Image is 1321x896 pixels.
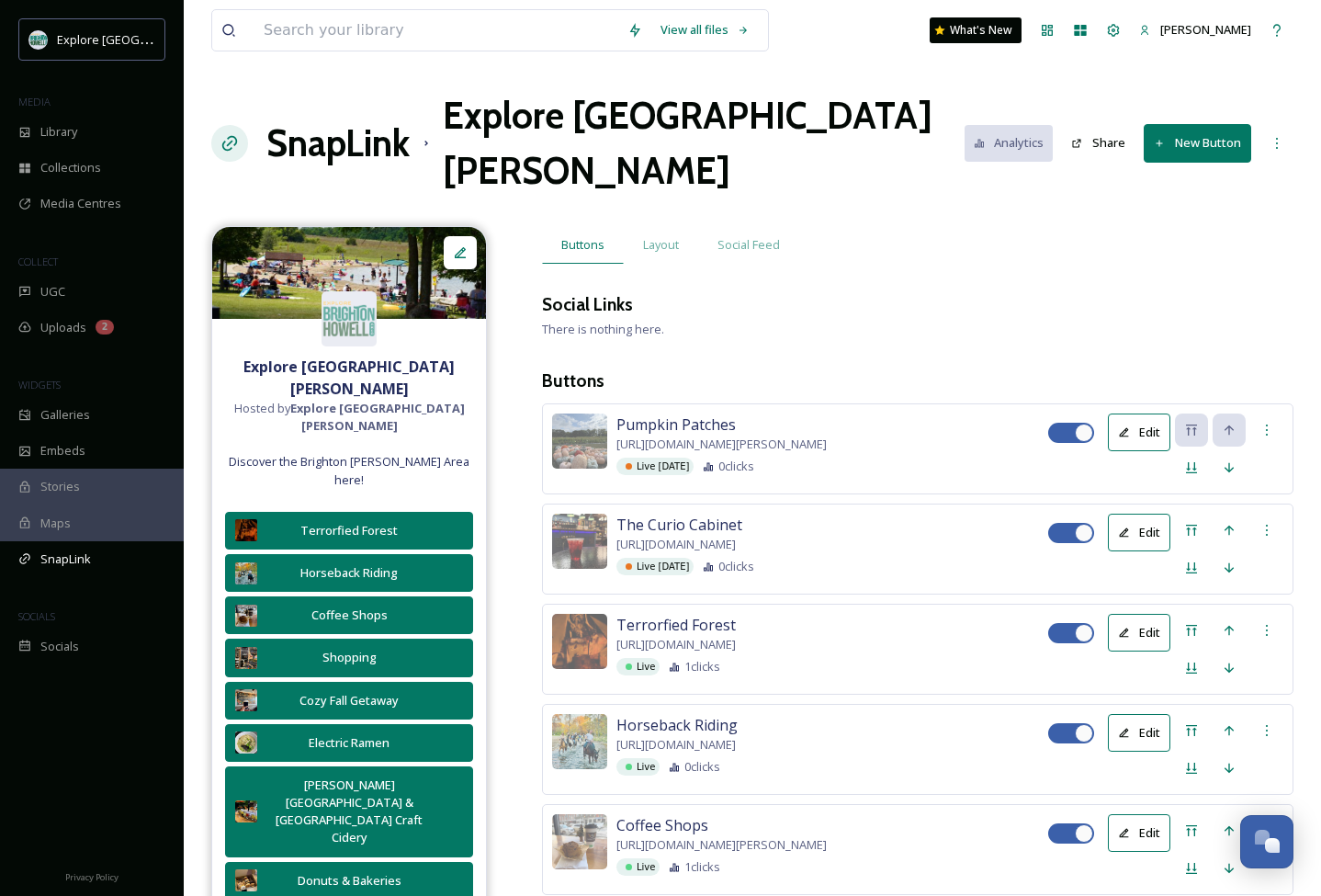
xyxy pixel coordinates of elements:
div: Terrorfied Forest [266,522,432,539]
span: The Curio Cabinet [616,514,742,536]
h1: Explore [GEOGRAPHIC_DATA][PERSON_NAME] [443,88,965,198]
span: Layout [643,236,679,254]
span: SOCIALS [18,609,55,623]
button: Terrorfied Forest [225,512,473,550]
span: 1 clicks [684,658,720,675]
img: bc00d4ef-b3d3-44f9-86f1-557d12eb57d0.jpg [235,562,257,584]
div: 2 [96,320,114,335]
span: Buttons [561,236,604,254]
img: 4aea3e06-4ec9-4247-ac13-78809116f78e.jpg [552,814,607,869]
button: Edit [1108,714,1170,752]
div: Coffee Shops [266,607,432,624]
button: Shopping [225,639,473,676]
img: 4472244f-5787-4127-9299-69d351347d0c.jpg [235,647,257,669]
span: Media Centres [40,195,121,212]
img: 4aea3e06-4ec9-4247-ac13-78809116f78e.jpg [235,605,257,627]
span: Privacy Policy [65,871,119,883]
div: Live [DATE] [616,458,694,475]
span: Social Feed [717,236,780,254]
span: Horseback Riding [616,714,738,736]
span: 0 clicks [718,558,754,575]
div: Cozy Fall Getaway [266,692,432,709]
button: New Button [1144,124,1251,162]
button: Analytics [965,125,1054,161]
span: Hosted by [221,400,477,435]
span: [URL][DOMAIN_NAME][PERSON_NAME] [616,836,827,854]
input: Search your library [254,10,618,51]
a: [PERSON_NAME] [1130,12,1260,48]
img: 67e7af72-b6c8-455a-acf8-98e6fe1b68aa.avif [29,30,48,49]
span: Pumpkin Patches [616,414,736,436]
span: [PERSON_NAME] [1160,21,1251,38]
img: 31b2a08f-ce22-4393-9250-7884f1620b2b.jpg [552,514,607,569]
button: Edit [1108,814,1170,852]
span: Collections [40,159,101,176]
span: Embeds [40,442,85,459]
img: f6e74bba-569a-4dba-8d18-2dc0e58d0619.jpg [552,614,607,669]
div: [PERSON_NAME][GEOGRAPHIC_DATA] & [GEOGRAPHIC_DATA] Craft Cidery [266,777,432,847]
img: ef193b25-89e9-47f9-963e-26e55b8bb92c.jpg [552,414,607,469]
img: 53d4e785-222f-438c-9a68-0f3a5003fe27.jpg [235,732,257,754]
span: SnapLink [40,550,91,568]
span: Library [40,123,77,141]
a: View all files [651,12,759,48]
button: Edit [1108,514,1170,551]
h3: Buttons [542,368,1293,394]
button: Share [1062,125,1135,161]
span: Coffee Shops [616,814,708,836]
a: Privacy Policy [65,865,119,887]
span: Maps [40,515,71,532]
img: 95230ac4-b261-4fc0-b1ba-add7ee45e34a.jpg [235,689,257,711]
img: bc00d4ef-b3d3-44f9-86f1-557d12eb57d0.jpg [552,714,607,769]
span: There is nothing here. [542,321,664,337]
span: [URL][DOMAIN_NAME] [616,736,736,754]
button: [PERSON_NAME][GEOGRAPHIC_DATA] & [GEOGRAPHIC_DATA] Craft Cidery [225,766,473,857]
span: 1 clicks [684,858,720,876]
span: Terrorfied Forest [616,614,736,636]
span: COLLECT [18,255,58,268]
strong: Explore [GEOGRAPHIC_DATA][PERSON_NAME] [243,357,455,399]
span: MEDIA [18,95,51,108]
strong: Explore [GEOGRAPHIC_DATA][PERSON_NAME] [290,400,465,434]
button: Electric Ramen [225,724,473,762]
button: Horseback Riding [225,554,473,592]
div: Shopping [266,649,432,666]
img: 968a124b-0fc0-4550-a7f5-39f3d3c27351.jpg [235,869,257,891]
img: cb6c9135-67c4-4434-a57e-82c280aac642.jpg [212,227,486,319]
a: Analytics [965,125,1063,161]
span: Discover the Brighton [PERSON_NAME] Area here! [221,453,477,488]
span: Stories [40,478,80,495]
img: 1fe67a90-4096-424f-8163-bf6269e74564.jpg [235,800,257,822]
a: What's New [930,17,1022,43]
span: Galleries [40,406,90,424]
div: Electric Ramen [266,734,432,752]
span: 0 clicks [718,458,754,475]
img: f6e74bba-569a-4dba-8d18-2dc0e58d0619.jpg [235,519,257,541]
span: Socials [40,638,79,655]
button: Edit [1108,414,1170,451]
img: 67e7af72-b6c8-455a-acf8-98e6fe1b68aa.avif [322,291,377,346]
button: Edit [1108,614,1170,652]
div: Live [616,858,660,876]
button: Open Chat [1240,815,1293,868]
span: [URL][DOMAIN_NAME] [616,636,736,653]
div: Donuts & Bakeries [266,872,432,890]
span: WIDGETS [18,378,61,391]
span: 0 clicks [684,758,720,776]
span: UGC [40,283,65,301]
button: Coffee Shops [225,596,473,634]
button: Cozy Fall Getaway [225,682,473,720]
h3: Social Links [542,291,633,318]
a: SnapLink [266,116,410,171]
div: Horseback Riding [266,564,432,582]
span: Explore [GEOGRAPHIC_DATA][PERSON_NAME] [57,30,310,48]
div: Live [616,658,660,675]
span: [URL][DOMAIN_NAME] [616,536,736,553]
span: [URL][DOMAIN_NAME][PERSON_NAME] [616,436,827,453]
div: Live [DATE] [616,558,694,575]
div: Live [616,758,660,776]
span: Uploads [40,319,86,336]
